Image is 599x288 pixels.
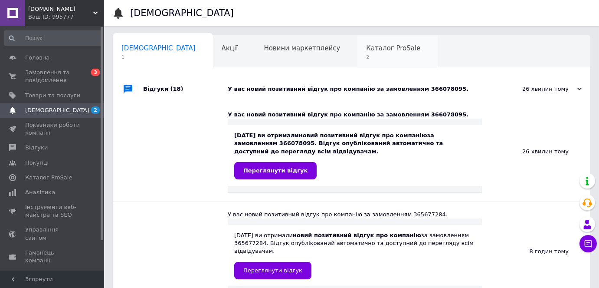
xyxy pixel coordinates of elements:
[25,174,72,182] span: Каталог ProSale
[4,30,102,46] input: Пошук
[366,54,420,60] span: 2
[228,85,495,93] div: У вас новий позитивний відгук про компанію за замовленням 366078095.
[264,44,340,52] span: Новини маркетплейсу
[121,44,196,52] span: [DEMOGRAPHIC_DATA]
[299,132,427,139] b: новий позитивний відгук про компанію
[25,249,80,265] span: Гаманець компанії
[25,203,80,219] span: Інструменти веб-майстра та SEO
[366,44,420,52] span: Каталог ProSale
[91,69,100,76] span: 3
[25,121,80,137] span: Показники роботи компанії
[28,13,104,21] div: Ваш ID: 995777
[25,92,80,99] span: Товари та послуги
[121,54,196,60] span: 1
[234,132,475,179] div: [DATE] ви отримали за замовленням 366078095. Відгук опублікований автоматично та доступний до пер...
[482,102,590,202] div: 26 хвилин тому
[579,235,597,252] button: Чат з покупцем
[228,111,482,119] div: У вас новий позитивний відгук про компанію за замовленням 366078095.
[25,159,49,167] span: Покупці
[234,162,317,179] a: Переглянути відгук
[25,69,80,84] span: Замовлення та повідомлення
[170,86,183,92] span: (18)
[25,106,89,114] span: [DEMOGRAPHIC_DATA]
[28,5,93,13] span: ROVIAN.COM.UA
[25,144,48,152] span: Відгуки
[222,44,238,52] span: Акції
[243,167,308,174] span: Переглянути відгук
[130,8,234,18] h1: [DEMOGRAPHIC_DATA]
[143,76,228,102] div: Відгуки
[228,211,482,218] div: У вас новий позитивний відгук про компанію за замовленням 365677284.
[293,232,421,238] b: новий позитивний відгук про компанію
[243,267,302,274] span: Переглянути відгук
[25,226,80,242] span: Управління сайтом
[234,232,475,279] div: [DATE] ви отримали за замовленням 365677284. Відгук опублікований автоматично та доступний до пер...
[91,106,100,114] span: 2
[25,54,49,62] span: Головна
[25,189,55,196] span: Аналітика
[495,85,582,93] div: 26 хвилин тому
[234,262,311,279] a: Переглянути відгук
